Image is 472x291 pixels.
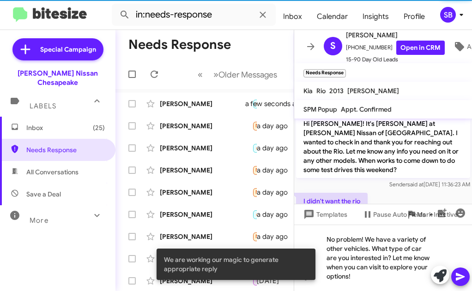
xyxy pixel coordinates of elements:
p: Hi [PERSON_NAME]! It's [PERSON_NAME] at [PERSON_NAME] Nissan of [GEOGRAPHIC_DATA]. I wanted to ch... [296,115,470,178]
div: No problem! We have a variety of other vehicles. What type of car are you interested in? Let me k... [294,225,472,291]
div: [PERSON_NAME] [160,99,252,108]
div: [PERSON_NAME] [160,143,252,153]
small: Needs Response [303,69,346,77]
span: (25) [93,123,105,132]
div: [PERSON_NAME] [160,232,252,241]
span: [PERSON_NAME] [346,30,445,41]
button: Previous [192,65,208,84]
button: Next [208,65,283,84]
span: We are working our magic to generate appropriate reply [164,255,308,273]
span: Needs Response [26,145,105,154]
a: Special Campaign [12,38,103,60]
span: Save a Deal [26,190,61,199]
span: All Conversations [26,167,79,177]
span: 🔥 Hot [255,211,271,217]
span: 15-90 Day Old Leads [346,55,445,64]
div: [PERSON_NAME] [160,188,252,197]
a: Profile [396,3,432,30]
div: a few seconds ago [257,99,312,108]
div: a day ago [257,166,296,175]
span: [PHONE_NUMBER] [346,41,445,55]
div: I am but I told [PERSON_NAME] over the phone I have an appointment at first time Kia to get it ch... [252,231,257,242]
input: Search [112,4,276,26]
span: [PERSON_NAME] [347,87,399,95]
div: Thank you so much for reaching out, however as of now we are not ready to talk at this time. We w... [252,120,257,131]
a: Insights [355,3,396,30]
span: said at [407,181,424,188]
a: Calendar [309,3,355,30]
a: Inbox [276,3,309,30]
span: Rio [316,87,326,95]
button: Auto Fields [385,206,444,223]
span: Needs Response [255,189,295,195]
span: Special Campaign [40,45,96,54]
button: Pause [355,206,399,223]
div: Yes and I changed my mind this is not the right time [252,209,257,220]
p: I didn't want the rio [296,193,368,209]
div: a day ago [257,121,296,131]
span: 2013 [329,87,344,95]
span: » [213,69,218,80]
span: Needs Response [255,233,295,239]
span: « [198,69,203,80]
span: Pause [373,206,391,223]
h1: Needs Response [128,37,231,52]
a: Open in CRM [396,41,445,55]
span: S [330,39,336,53]
span: Appt. Confirmed [341,105,392,113]
div: Hi! Do you have any cars or SUV' s Manager Special under 10K ? [252,165,257,175]
span: SPM Popup [303,105,337,113]
div: [PERSON_NAME] [160,166,252,175]
button: Templates [294,206,355,223]
div: You would have to give me $15,000 [252,187,257,197]
span: Inbox [26,123,105,132]
button: SB [432,7,462,23]
span: More [30,216,48,225]
span: Needs Response [255,123,295,129]
span: Templates [302,206,347,223]
span: Kia [303,87,313,95]
span: Sender [DATE] 11:36:23 AM [389,181,470,188]
div: a day ago [257,232,296,241]
div: [PERSON_NAME] [160,210,252,219]
nav: Page navigation example [193,65,283,84]
span: 🔥 Hot [255,145,271,151]
div: Sure [252,98,257,109]
div: SB [440,7,456,23]
div: I was there talk to [PERSON_NAME] [252,143,257,153]
div: [PERSON_NAME] [160,121,252,131]
span: Auto Fields [393,206,437,223]
div: a day ago [257,210,296,219]
div: a day ago [257,143,296,153]
span: Labels [30,102,56,110]
span: Older Messages [218,70,277,80]
div: a day ago [257,188,296,197]
span: Needs Response [255,167,295,173]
